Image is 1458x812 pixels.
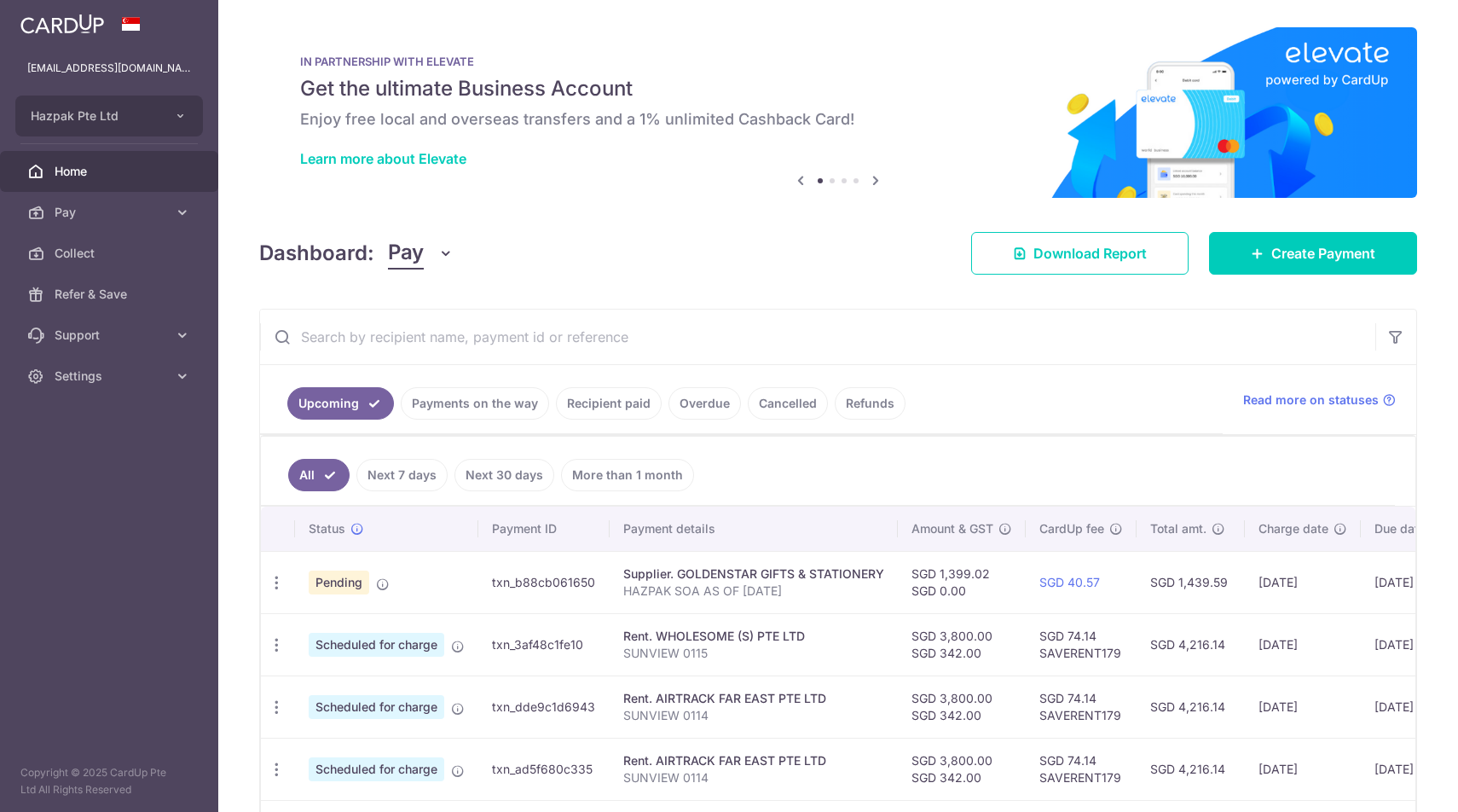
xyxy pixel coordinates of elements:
[288,459,350,491] a: All
[356,459,448,491] a: Next 7 days
[478,507,610,551] th: Payment ID
[454,459,554,491] a: Next 30 days
[1374,520,1426,537] span: Due date
[623,752,884,769] div: Rent. AIRTRACK FAR EAST PTE LTD
[1243,391,1396,409] a: Read more on statuses
[1271,243,1375,264] span: Create Payment
[401,387,549,420] a: Payments on the way
[55,286,167,303] span: Refer & Save
[27,60,191,77] p: [EMAIL_ADDRESS][DOMAIN_NAME]
[556,387,662,420] a: Recipient paid
[1026,738,1137,800] td: SGD 74.14 SAVERENT179
[287,387,394,420] a: Upcoming
[478,613,610,676] td: txn_3af48c1fe10
[31,107,157,125] span: Hazpak Pte Ltd
[1361,738,1458,800] td: [DATE]
[1039,520,1104,537] span: CardUp fee
[1361,551,1458,613] td: [DATE]
[259,27,1417,198] img: Renovation banner
[1361,613,1458,676] td: [DATE]
[55,327,167,344] span: Support
[623,583,884,600] p: HAZPAK SOA AS OF [DATE]
[309,633,444,657] span: Scheduled for charge
[1137,676,1245,738] td: SGD 4,216.14
[1361,676,1458,738] td: [DATE]
[1245,613,1361,676] td: [DATE]
[898,551,1026,613] td: SGD 1,399.02 SGD 0.00
[309,757,444,781] span: Scheduled for charge
[1026,676,1137,738] td: SGD 74.14 SAVERENT179
[1243,391,1379,409] span: Read more on statuses
[623,565,884,583] div: Supplier. GOLDENSTAR GIFTS & STATIONERY
[1137,738,1245,800] td: SGD 4,216.14
[260,310,1375,364] input: Search by recipient name, payment id or reference
[1150,520,1206,537] span: Total amt.
[898,676,1026,738] td: SGD 3,800.00 SGD 342.00
[478,676,610,738] td: txn_dde9c1d6943
[623,628,884,645] div: Rent. WHOLESOME (S) PTE LTD
[898,738,1026,800] td: SGD 3,800.00 SGD 342.00
[1258,520,1328,537] span: Charge date
[259,238,374,269] h4: Dashboard:
[1209,232,1417,275] a: Create Payment
[668,387,741,420] a: Overdue
[55,368,167,385] span: Settings
[1137,613,1245,676] td: SGD 4,216.14
[478,551,610,613] td: txn_b88cb061650
[1245,676,1361,738] td: [DATE]
[1137,551,1245,613] td: SGD 1,439.59
[55,204,167,221] span: Pay
[300,55,1376,68] p: IN PARTNERSHIP WITH ELEVATE
[748,387,828,420] a: Cancelled
[15,96,203,136] button: Hazpak Pte Ltd
[388,237,424,270] span: Pay
[623,690,884,707] div: Rent. AIRTRACK FAR EAST PTE LTD
[478,738,610,800] td: txn_ad5f680c335
[1039,575,1100,589] a: SGD 40.57
[388,237,454,270] button: Pay
[898,613,1026,676] td: SGD 3,800.00 SGD 342.00
[55,163,167,180] span: Home
[1245,551,1361,613] td: [DATE]
[55,245,167,262] span: Collect
[911,520,993,537] span: Amount & GST
[971,232,1189,275] a: Download Report
[309,695,444,719] span: Scheduled for charge
[1245,738,1361,800] td: [DATE]
[610,507,898,551] th: Payment details
[300,150,466,167] a: Learn more about Elevate
[561,459,694,491] a: More than 1 month
[623,769,884,786] p: SUNVIEW 0114
[300,109,1376,130] h6: Enjoy free local and overseas transfers and a 1% unlimited Cashback Card!
[1033,243,1147,264] span: Download Report
[1026,613,1137,676] td: SGD 74.14 SAVERENT179
[623,707,884,724] p: SUNVIEW 0114
[623,645,884,662] p: SUNVIEW 0115
[300,75,1376,102] h5: Get the ultimate Business Account
[835,387,905,420] a: Refunds
[309,571,369,594] span: Pending
[20,14,104,34] img: CardUp
[309,520,345,537] span: Status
